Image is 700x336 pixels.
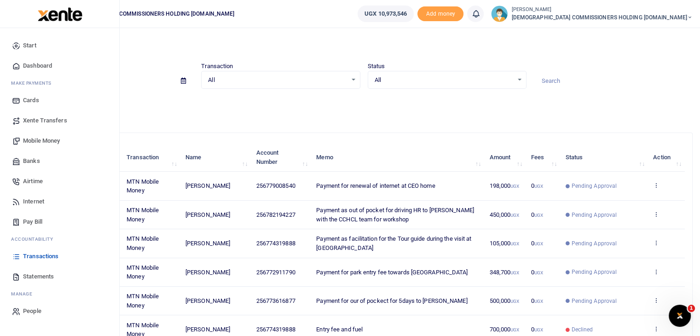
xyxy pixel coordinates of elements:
[534,299,543,304] small: UGX
[489,269,519,276] span: 348,700
[256,326,295,333] span: 256774319888
[531,240,543,247] span: 0
[531,182,543,189] span: 0
[531,297,543,304] span: 0
[316,207,474,223] span: Payment as out of pocket for driving HR to [PERSON_NAME] with the CCHCL team for workshop
[127,178,159,194] span: MTN Mobile Money
[510,327,519,332] small: UGX
[256,211,295,218] span: 256782194227
[23,307,41,316] span: People
[669,305,691,327] iframe: Intercom live chat
[364,9,407,18] span: UGX 10,973,546
[510,184,519,189] small: UGX
[316,182,435,189] span: Payment for renewal of internet at CEO home
[23,197,44,206] span: Internet
[534,73,693,89] input: Search
[510,299,519,304] small: UGX
[571,297,617,305] span: Pending Approval
[368,62,385,71] label: Status
[354,6,417,22] li: Wallet ballance
[16,80,52,87] span: ake Payments
[7,266,112,287] a: Statements
[484,143,526,172] th: Amount: activate to sort column ascending
[121,143,180,172] th: Transaction: activate to sort column ascending
[201,62,233,71] label: Transaction
[7,246,112,266] a: Transactions
[23,41,36,50] span: Start
[23,61,52,70] span: Dashboard
[23,217,42,226] span: Pay Bill
[35,40,693,50] h4: Transactions
[251,143,311,172] th: Account Number: activate to sort column ascending
[185,269,230,276] span: [PERSON_NAME]
[511,13,693,22] span: [DEMOGRAPHIC_DATA] COMMISSIONERS HOLDING [DOMAIN_NAME]
[23,156,40,166] span: Banks
[208,75,347,85] span: All
[534,270,543,275] small: UGX
[7,110,112,131] a: Xente Transfers
[491,6,693,22] a: profile-user [PERSON_NAME] [DEMOGRAPHIC_DATA] COMMISSIONERS HOLDING [DOMAIN_NAME]
[510,213,519,218] small: UGX
[185,326,230,333] span: [PERSON_NAME]
[7,35,112,56] a: Start
[7,232,112,246] li: Ac
[35,100,693,110] p: Download
[23,96,39,105] span: Cards
[526,143,560,172] th: Fees: activate to sort column ascending
[491,6,508,22] img: profile-user
[375,75,513,85] span: All
[7,151,112,171] a: Banks
[534,241,543,246] small: UGX
[37,10,82,17] a: logo-small logo-large logo-large
[311,143,484,172] th: Memo: activate to sort column ascending
[489,211,519,218] span: 450,000
[7,287,112,301] li: M
[23,136,60,145] span: Mobile Money
[256,297,295,304] span: 256773616877
[511,6,693,14] small: [PERSON_NAME]
[489,326,519,333] span: 700,000
[256,182,295,189] span: 256779008540
[560,143,648,172] th: Status: activate to sort column ascending
[417,10,463,17] a: Add money
[127,293,159,309] span: MTN Mobile Money
[316,269,468,276] span: Payment for park entry fee towards [GEOGRAPHIC_DATA]
[571,268,617,276] span: Pending Approval
[7,301,112,321] a: People
[510,241,519,246] small: UGX
[534,184,543,189] small: UGX
[7,76,112,90] li: M
[571,182,617,190] span: Pending Approval
[571,239,617,248] span: Pending Approval
[7,131,112,151] a: Mobile Money
[531,211,543,218] span: 0
[688,305,695,312] span: 1
[256,240,295,247] span: 256774319888
[185,240,230,247] span: [PERSON_NAME]
[23,177,43,186] span: Airtime
[180,143,251,172] th: Name: activate to sort column ascending
[7,191,112,212] a: Internet
[7,171,112,191] a: Airtime
[417,6,463,22] span: Add money
[256,269,295,276] span: 256772911790
[185,297,230,304] span: [PERSON_NAME]
[7,212,112,232] a: Pay Bill
[7,56,112,76] a: Dashboard
[127,264,159,280] span: MTN Mobile Money
[489,240,519,247] span: 105,000
[534,327,543,332] small: UGX
[316,235,471,251] span: Payment as facilitation for the Tour guide during the visit at [GEOGRAPHIC_DATA]
[23,272,54,281] span: Statements
[510,270,519,275] small: UGX
[531,269,543,276] span: 0
[571,325,593,334] span: Declined
[127,207,159,223] span: MTN Mobile Money
[7,90,112,110] a: Cards
[648,143,685,172] th: Action: activate to sort column ascending
[185,182,230,189] span: [PERSON_NAME]
[534,213,543,218] small: UGX
[55,10,238,18] span: [DEMOGRAPHIC_DATA] COMMISSIONERS HOLDING [DOMAIN_NAME]
[16,290,33,297] span: anage
[316,297,467,304] span: Payment for our of pockect for 5days to [PERSON_NAME]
